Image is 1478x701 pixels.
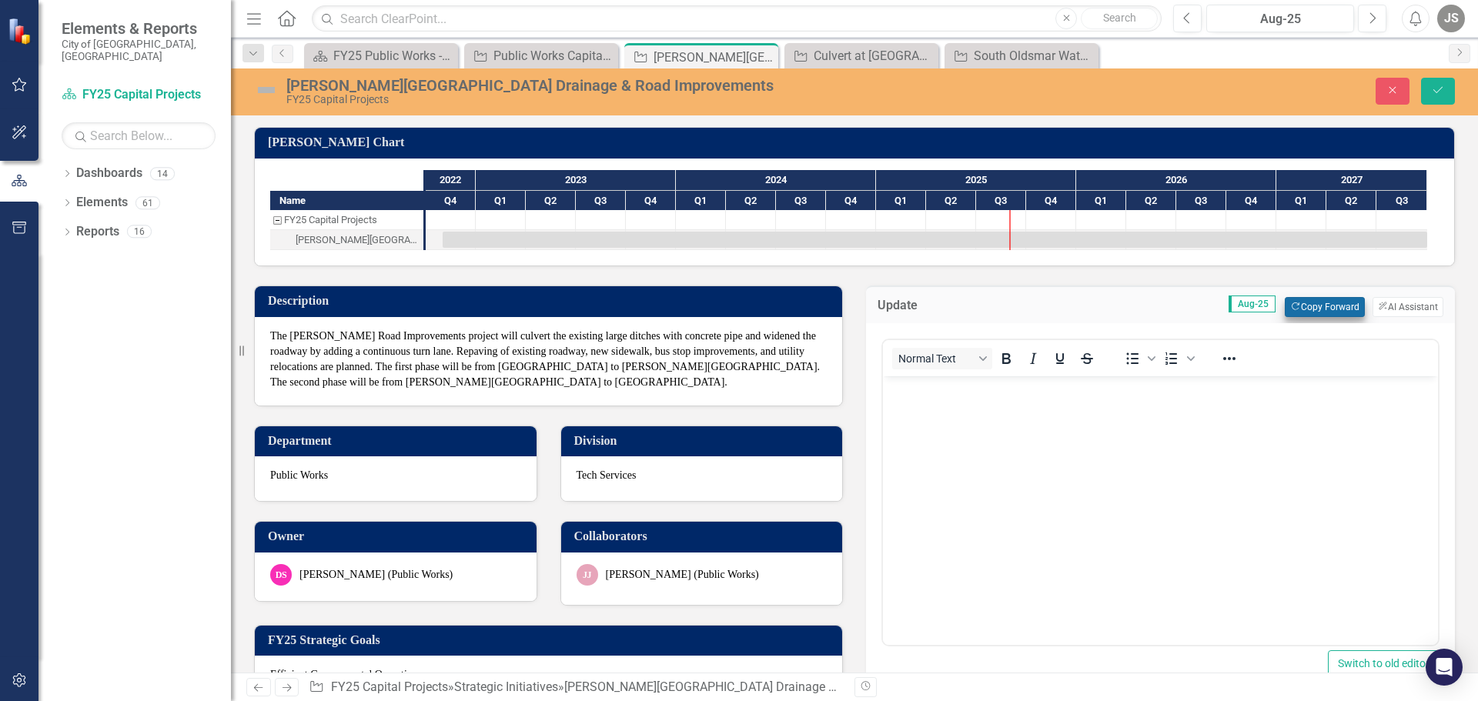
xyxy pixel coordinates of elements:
[974,46,1095,65] div: South Oldsmar Watermain Replacement Project
[577,469,637,481] span: Tech Services
[1216,348,1242,369] button: Reveal or hide additional toolbar items
[1119,348,1158,369] div: Bullet list
[1074,348,1100,369] button: Strikethrough
[626,191,676,211] div: Q4
[776,191,826,211] div: Q3
[1076,170,1276,190] div: 2026
[898,352,974,365] span: Normal Text
[1276,170,1427,190] div: 2027
[1103,12,1136,24] span: Search
[1126,191,1176,211] div: Q2
[926,191,976,211] div: Q2
[676,191,726,211] div: Q1
[268,434,529,448] h3: Department
[606,567,759,582] div: [PERSON_NAME] (Public Works)
[312,5,1162,32] input: Search ClearPoint...
[270,669,422,680] span: Efficient Governmental Operations
[892,348,992,369] button: Block Normal Text
[654,48,774,67] div: [PERSON_NAME][GEOGRAPHIC_DATA] Drainage & Road Improvements
[788,46,935,65] a: Culvert at [GEOGRAPHIC_DATA] ([GEOGRAPHIC_DATA])
[284,210,377,230] div: FY25 Capital Projects
[454,679,558,694] a: Strategic Initiatives
[426,191,476,211] div: Q4
[876,191,926,211] div: Q1
[268,135,1446,149] h3: [PERSON_NAME] Chart
[1176,191,1226,211] div: Q3
[1206,5,1354,32] button: Aug-25
[270,210,423,230] div: Task: FY25 Capital Projects Start date: 2022-11-01 End date: 2022-11-02
[426,170,476,190] div: 2022
[574,434,835,448] h3: Division
[1229,295,1276,312] span: Aug-25
[476,170,676,190] div: 2023
[62,86,216,104] a: FY25 Capital Projects
[333,46,454,65] div: FY25 Public Works - Strategic Plan
[254,78,279,102] img: Not Defined
[62,19,216,38] span: Elements & Reports
[270,230,423,250] div: Task: Start date: 2022-11-01 End date: 2027-09-30
[270,210,423,230] div: FY25 Capital Projects
[1437,5,1465,32] button: JS
[574,529,835,543] h3: Collaborators
[268,633,834,647] h3: FY25 Strategic Goals
[726,191,776,211] div: Q2
[1426,649,1463,686] div: Open Intercom Messenger
[270,469,328,481] span: Public Works
[468,46,614,65] a: Public Works Capital Projects FY25
[76,165,142,182] a: Dashboards
[62,122,216,149] input: Search Below...
[62,38,216,63] small: City of [GEOGRAPHIC_DATA], [GEOGRAPHIC_DATA]
[299,567,453,582] div: [PERSON_NAME] (Public Works)
[1076,191,1126,211] div: Q1
[8,17,35,44] img: ClearPoint Strategy
[270,564,292,586] div: DS
[814,46,935,65] div: Culvert at [GEOGRAPHIC_DATA] ([GEOGRAPHIC_DATA])
[308,46,454,65] a: FY25 Public Works - Strategic Plan
[493,46,614,65] div: Public Works Capital Projects FY25
[1276,191,1326,211] div: Q1
[270,191,423,210] div: Name
[1026,191,1076,211] div: Q4
[150,167,175,180] div: 14
[878,299,966,312] h3: Update
[443,232,1427,248] div: Task: Start date: 2022-11-01 End date: 2027-09-30
[127,225,152,239] div: 16
[876,170,1076,190] div: 2025
[883,376,1438,645] iframe: Rich Text Area
[564,679,948,694] div: [PERSON_NAME][GEOGRAPHIC_DATA] Drainage & Road Improvements
[826,191,876,211] div: Q4
[135,196,160,209] div: 61
[270,329,827,390] p: The [PERSON_NAME] Road Improvements project will culvert the existing large ditches with concrete...
[1081,8,1158,29] button: Search
[1020,348,1046,369] button: Italic
[286,77,928,94] div: [PERSON_NAME][GEOGRAPHIC_DATA] Drainage & Road Improvements
[976,191,1026,211] div: Q3
[76,194,128,212] a: Elements
[268,529,529,543] h3: Owner
[268,294,834,308] h3: Description
[331,679,448,694] a: FY25 Capital Projects
[1159,348,1197,369] div: Numbered list
[1285,297,1364,317] button: Copy Forward
[309,679,843,696] div: » »
[270,230,423,250] div: Douglas Road Drainage & Road Improvements
[76,223,119,241] a: Reports
[1047,348,1073,369] button: Underline
[676,170,876,190] div: 2024
[476,191,526,211] div: Q1
[577,564,598,586] div: JJ
[1328,650,1440,677] button: Switch to old editor
[576,191,626,211] div: Q3
[286,94,928,105] div: FY25 Capital Projects
[1373,297,1443,317] button: AI Assistant
[296,230,419,250] div: [PERSON_NAME][GEOGRAPHIC_DATA] Drainage & Road Improvements
[1376,191,1427,211] div: Q3
[993,348,1019,369] button: Bold
[948,46,1095,65] a: South Oldsmar Watermain Replacement Project
[1212,10,1349,28] div: Aug-25
[1226,191,1276,211] div: Q4
[526,191,576,211] div: Q2
[1326,191,1376,211] div: Q2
